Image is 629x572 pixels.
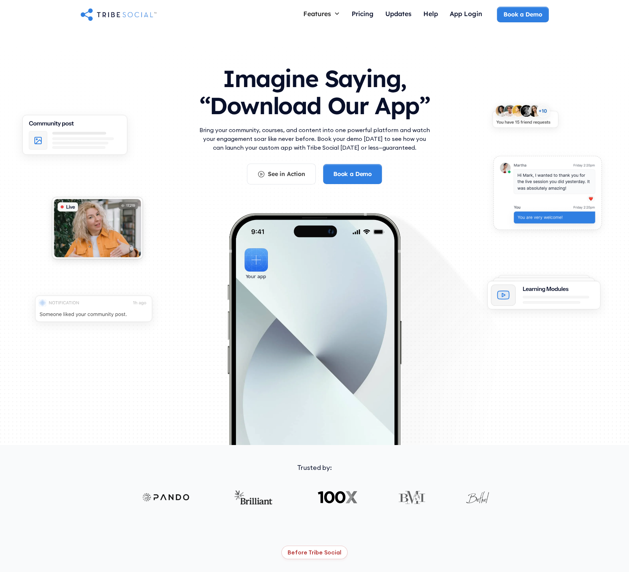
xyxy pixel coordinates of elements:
a: Book a Demo [497,7,548,22]
a: Pricing [346,7,379,22]
a: See in Action [247,164,316,184]
div: Features [297,7,346,20]
div: Pricing [352,10,374,18]
img: An illustration of Community Feed [12,108,137,167]
p: Bring your community, courses, and content into one powerful platform and watch your engagement s... [198,126,432,152]
img: Bethel logo [465,490,490,505]
img: BMI logo [398,490,426,505]
div: Help [423,10,438,18]
a: Help [418,7,444,22]
a: App Login [444,7,488,22]
img: An illustration of chat [484,150,610,241]
img: An illustration of New friends requests [484,99,566,138]
img: An illustration of Learning Modules [478,270,610,321]
h1: Imagine Saying, “Download Our App” [198,58,432,123]
div: Your app [246,273,266,281]
img: An illustration of Live video [44,191,151,269]
img: Brilliant logo [233,490,277,505]
div: App Login [450,10,482,18]
div: See in Action [268,170,305,178]
a: Updates [379,7,418,22]
img: Pando logo [139,490,194,505]
a: Book a Demo [323,164,382,184]
a: home [81,7,157,22]
div: Trusted by: [81,463,549,472]
div: Features [303,10,331,18]
img: An illustration of push notification [25,288,162,334]
img: 100X logo [317,490,359,505]
div: Updates [385,10,412,18]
